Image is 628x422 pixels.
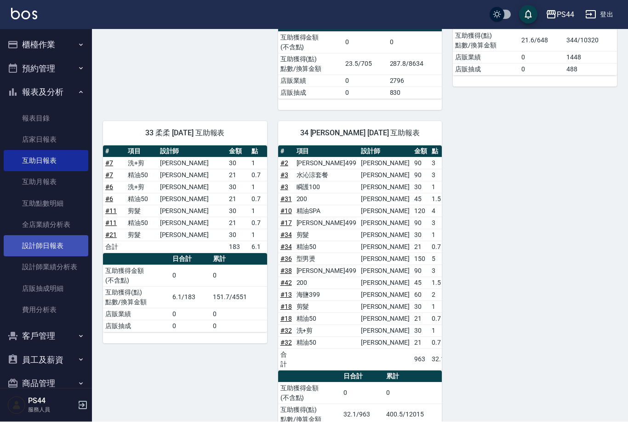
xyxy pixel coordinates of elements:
[28,406,75,414] p: 服務人員
[105,172,113,179] a: #7
[384,371,442,383] th: 累計
[4,278,88,300] a: 店販抽成明細
[4,193,88,214] a: 互助點數明細
[158,193,227,205] td: [PERSON_NAME]
[359,313,412,325] td: [PERSON_NAME]
[564,30,617,52] td: 344/10320
[249,241,267,253] td: 6.1
[412,157,429,169] td: 90
[359,265,412,277] td: [PERSON_NAME]
[429,301,447,313] td: 1
[519,64,564,75] td: 0
[412,169,429,181] td: 90
[429,253,447,265] td: 5
[227,169,249,181] td: 21
[170,254,211,266] th: 日合計
[429,313,447,325] td: 0.7
[280,231,292,239] a: #34
[280,220,292,227] a: #17
[249,157,267,169] td: 1
[249,193,267,205] td: 0.7
[412,205,429,217] td: 120
[278,349,294,370] td: 合計
[114,129,256,138] span: 33 柔柔 [DATE] 互助報表
[294,289,359,301] td: 海鹽399
[359,229,412,241] td: [PERSON_NAME]
[103,287,170,308] td: 互助獲得(點) 點數/換算金額
[170,287,211,308] td: 6.1/183
[412,313,429,325] td: 21
[359,205,412,217] td: [PERSON_NAME]
[280,339,292,347] a: #32
[103,241,126,253] td: 合計
[278,146,447,371] table: a dense table
[384,382,442,404] td: 0
[170,265,211,287] td: 0
[412,193,429,205] td: 45
[289,129,431,138] span: 34 [PERSON_NAME] [DATE] 互助報表
[7,396,26,415] img: Person
[4,214,88,236] a: 全店業績分析表
[170,320,211,332] td: 0
[278,75,343,87] td: 店販業績
[103,320,170,332] td: 店販抽成
[343,87,387,99] td: 0
[4,348,88,372] button: 員工及薪資
[557,9,574,21] div: PS44
[429,289,447,301] td: 2
[294,337,359,349] td: 精油50
[564,64,617,75] td: 488
[359,157,412,169] td: [PERSON_NAME]
[280,327,292,335] a: #32
[412,277,429,289] td: 45
[359,277,412,289] td: [PERSON_NAME]
[158,157,227,169] td: [PERSON_NAME]
[11,8,37,20] img: Logo
[412,265,429,277] td: 90
[542,6,578,24] button: PS44
[227,205,249,217] td: 30
[126,205,158,217] td: 剪髮
[105,184,113,191] a: #6
[4,129,88,150] a: 店家日報表
[453,64,519,75] td: 店販抽成
[429,325,447,337] td: 1
[294,193,359,205] td: 200
[412,229,429,241] td: 30
[105,160,113,167] a: #7
[211,287,267,308] td: 151.7/4551
[429,349,447,370] td: 32.1
[4,236,88,257] a: 設計師日報表
[519,6,537,24] button: save
[412,181,429,193] td: 30
[4,33,88,57] button: 櫃檯作業
[103,308,170,320] td: 店販業績
[294,301,359,313] td: 剪髮
[227,146,249,158] th: 金額
[429,146,447,158] th: 點
[126,181,158,193] td: 洗+剪
[249,146,267,158] th: 點
[103,146,126,158] th: #
[105,231,117,239] a: #21
[227,181,249,193] td: 30
[294,229,359,241] td: 剪髮
[249,229,267,241] td: 1
[388,75,442,87] td: 2796
[359,146,412,158] th: 設計師
[211,254,267,266] th: 累計
[249,205,267,217] td: 1
[294,265,359,277] td: [PERSON_NAME]499
[4,300,88,321] a: 費用分析表
[227,229,249,241] td: 30
[103,265,170,287] td: 互助獲得金額 (不含點)
[158,229,227,241] td: [PERSON_NAME]
[249,217,267,229] td: 0.7
[294,146,359,158] th: 項目
[211,320,267,332] td: 0
[280,243,292,251] a: #34
[388,32,442,53] td: 0
[429,193,447,205] td: 1.5
[280,196,292,203] a: #31
[4,324,88,348] button: 客戶管理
